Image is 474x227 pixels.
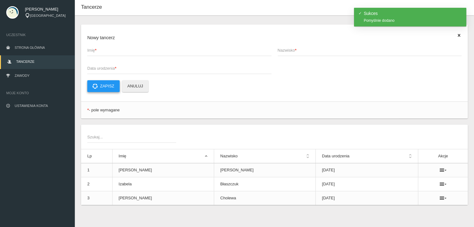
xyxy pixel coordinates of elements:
[81,163,112,177] td: 1
[214,163,315,177] td: [PERSON_NAME]
[316,149,418,163] th: Data urodzenia
[87,34,462,41] h6: Nowy tancerz
[87,44,271,56] input: Imię*
[214,149,315,163] th: Nazwisko
[16,60,34,63] span: Tancerze
[6,90,69,96] span: Moje konto
[15,74,30,77] span: Zawody
[112,177,214,191] td: Izabela
[316,191,418,205] td: [DATE]
[112,149,214,163] th: Imię
[87,134,170,140] span: Szukaj...
[87,65,265,72] span: Data urodzenia
[214,191,315,205] td: Cholewa
[25,6,69,12] span: [PERSON_NAME]
[214,177,315,191] td: Błaszczuk
[278,47,456,53] span: Nazwisko
[278,44,462,56] input: Nazwisko*
[25,13,69,18] div: [GEOGRAPHIC_DATA]
[112,163,214,177] td: [PERSON_NAME]
[15,104,48,108] span: Ustawienia konta
[81,4,102,10] span: Tancerze
[112,191,214,205] td: [PERSON_NAME]
[364,19,462,22] div: Pomyślnie dodano
[87,80,120,92] button: Zapisz
[15,46,45,49] span: Strona główna
[81,149,112,163] th: Lp
[6,6,19,19] img: svg
[89,108,120,112] span: - pole wymagane
[418,149,468,163] th: Akcje
[364,11,462,16] h4: Sukces
[87,47,265,53] span: Imię
[316,177,418,191] td: [DATE]
[87,62,271,74] input: Data urodzenia*
[316,163,418,177] td: [DATE]
[122,80,149,92] button: Anuluj
[81,177,112,191] td: 2
[6,32,69,38] span: Uczestnik
[81,191,112,205] td: 3
[87,131,176,143] input: Szukaj...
